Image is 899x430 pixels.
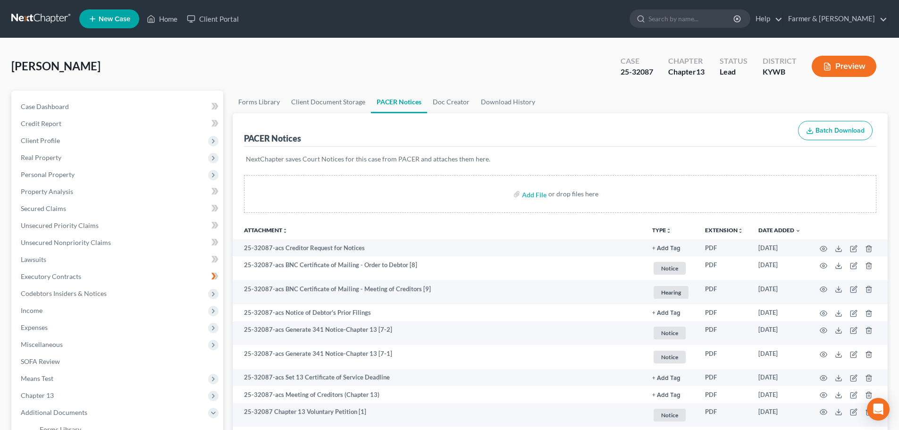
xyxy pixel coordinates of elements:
[21,255,46,263] span: Lawsuits
[648,10,735,27] input: Search by name...
[738,228,743,234] i: unfold_more
[99,16,130,23] span: New Case
[246,154,874,164] p: NextChapter saves Court Notices for this case from PACER and attaches them here.
[654,262,686,275] span: Notice
[233,91,286,113] a: Forms Library
[763,56,797,67] div: District
[751,280,808,304] td: [DATE]
[21,238,111,246] span: Unsecured Nonpriority Claims
[720,67,748,77] div: Lead
[763,67,797,77] div: KYWB
[13,183,223,200] a: Property Analysis
[758,227,801,234] a: Date Added expand_more
[652,407,690,423] a: Notice
[652,373,690,382] a: + Add Tag
[233,386,645,403] td: 25-32087-acs Meeting of Creditors (Chapter 13)
[696,67,705,76] span: 13
[697,386,751,403] td: PDF
[751,239,808,256] td: [DATE]
[697,369,751,386] td: PDF
[654,409,686,422] span: Notice
[21,136,60,144] span: Client Profile
[798,121,873,141] button: Batch Download
[233,280,645,304] td: 25-32087-acs BNC Certificate of Mailing - Meeting of Creditors [9]
[751,345,808,369] td: [DATE]
[697,239,751,256] td: PDF
[11,59,101,73] span: [PERSON_NAME]
[13,251,223,268] a: Lawsuits
[13,234,223,251] a: Unsecured Nonpriority Claims
[751,386,808,403] td: [DATE]
[697,304,751,321] td: PDF
[652,285,690,300] a: Hearing
[244,227,288,234] a: Attachmentunfold_more
[21,119,61,127] span: Credit Report
[751,321,808,346] td: [DATE]
[244,133,301,144] div: PACER Notices
[815,126,865,135] span: Batch Download
[21,102,69,110] span: Case Dashboard
[654,351,686,363] span: Notice
[233,239,645,256] td: 25-32087-acs Creditor Request for Notices
[233,403,645,427] td: 25-32087 Chapter 13 Voluntary Petition [1]
[13,200,223,217] a: Secured Claims
[697,321,751,346] td: PDF
[652,325,690,341] a: Notice
[705,227,743,234] a: Extensionunfold_more
[548,189,598,199] div: or drop files here
[21,374,53,382] span: Means Test
[652,375,681,381] button: + Add Tag
[233,321,645,346] td: 25-32087-acs Generate 341 Notice-Chapter 13 [7-2]
[182,10,244,27] a: Client Portal
[697,403,751,427] td: PDF
[652,310,681,316] button: + Add Tag
[13,115,223,132] a: Credit Report
[621,56,653,67] div: Case
[21,340,63,348] span: Miscellaneous
[233,345,645,369] td: 25-32087-acs Generate 341 Notice-Chapter 13 [7-1]
[666,228,672,234] i: unfold_more
[371,91,427,113] a: PACER Notices
[652,390,690,399] a: + Add Tag
[233,369,645,386] td: 25-32087-acs Set 13 Certificate of Service Deadline
[21,272,81,280] span: Executory Contracts
[652,392,681,398] button: + Add Tag
[720,56,748,67] div: Status
[21,221,99,229] span: Unsecured Priority Claims
[652,228,672,234] button: TYPEunfold_more
[13,353,223,370] a: SOFA Review
[13,268,223,285] a: Executory Contracts
[286,91,371,113] a: Client Document Storage
[697,256,751,280] td: PDF
[475,91,541,113] a: Download History
[21,289,107,297] span: Codebtors Insiders & Notices
[697,345,751,369] td: PDF
[751,369,808,386] td: [DATE]
[233,304,645,321] td: 25-32087-acs Notice of Debtor's Prior Filings
[233,256,645,280] td: 25-32087-acs BNC Certificate of Mailing - Order to Debtor [8]
[21,170,75,178] span: Personal Property
[652,244,690,253] a: + Add Tag
[654,327,686,339] span: Notice
[21,391,54,399] span: Chapter 13
[621,67,653,77] div: 25-32087
[697,280,751,304] td: PDF
[21,187,73,195] span: Property Analysis
[13,98,223,115] a: Case Dashboard
[21,204,66,212] span: Secured Claims
[652,308,690,317] a: + Add Tag
[795,228,801,234] i: expand_more
[652,245,681,252] button: + Add Tag
[783,10,887,27] a: Farmer & [PERSON_NAME]
[282,228,288,234] i: unfold_more
[668,56,705,67] div: Chapter
[21,357,60,365] span: SOFA Review
[652,349,690,365] a: Notice
[21,153,61,161] span: Real Property
[652,261,690,276] a: Notice
[751,403,808,427] td: [DATE]
[21,306,42,314] span: Income
[654,286,689,299] span: Hearing
[867,398,890,421] div: Open Intercom Messenger
[427,91,475,113] a: Doc Creator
